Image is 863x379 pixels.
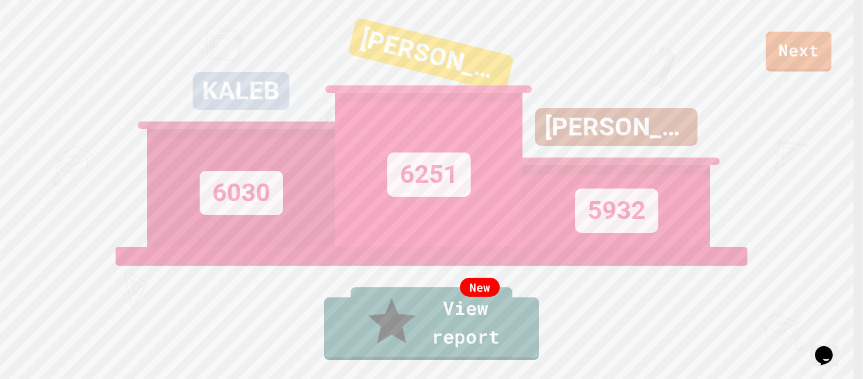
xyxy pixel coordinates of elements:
[575,189,658,233] div: 5932
[347,17,514,93] div: [PERSON_NAME]
[387,152,471,197] div: 6251
[200,171,283,215] div: 6030
[766,32,831,71] a: Next
[460,278,500,297] div: New
[535,108,697,146] div: [PERSON_NAME]
[351,287,512,359] a: View report
[810,328,850,366] iframe: chat widget
[193,72,289,110] div: KALEB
